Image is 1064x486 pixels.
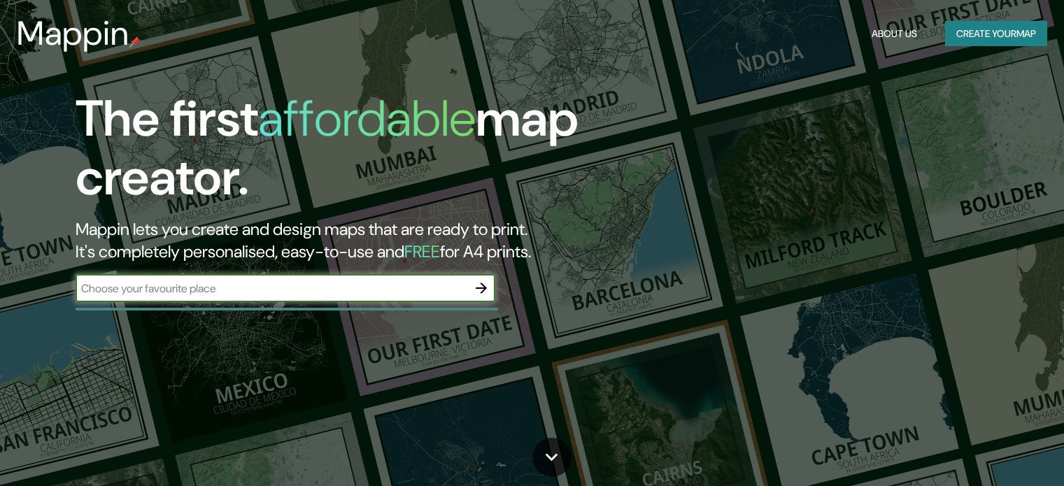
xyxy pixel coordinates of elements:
h1: affordable [258,86,476,151]
input: Choose your favourite place [76,280,467,296]
h2: Mappin lets you create and design maps that are ready to print. It's completely personalised, eas... [76,218,608,263]
button: About Us [866,21,923,47]
h1: The first map creator. [76,90,608,218]
button: Create yourmap [945,21,1047,47]
img: mappin-pin [129,36,141,48]
h3: Mappin [17,14,129,53]
h5: FREE [404,241,440,262]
